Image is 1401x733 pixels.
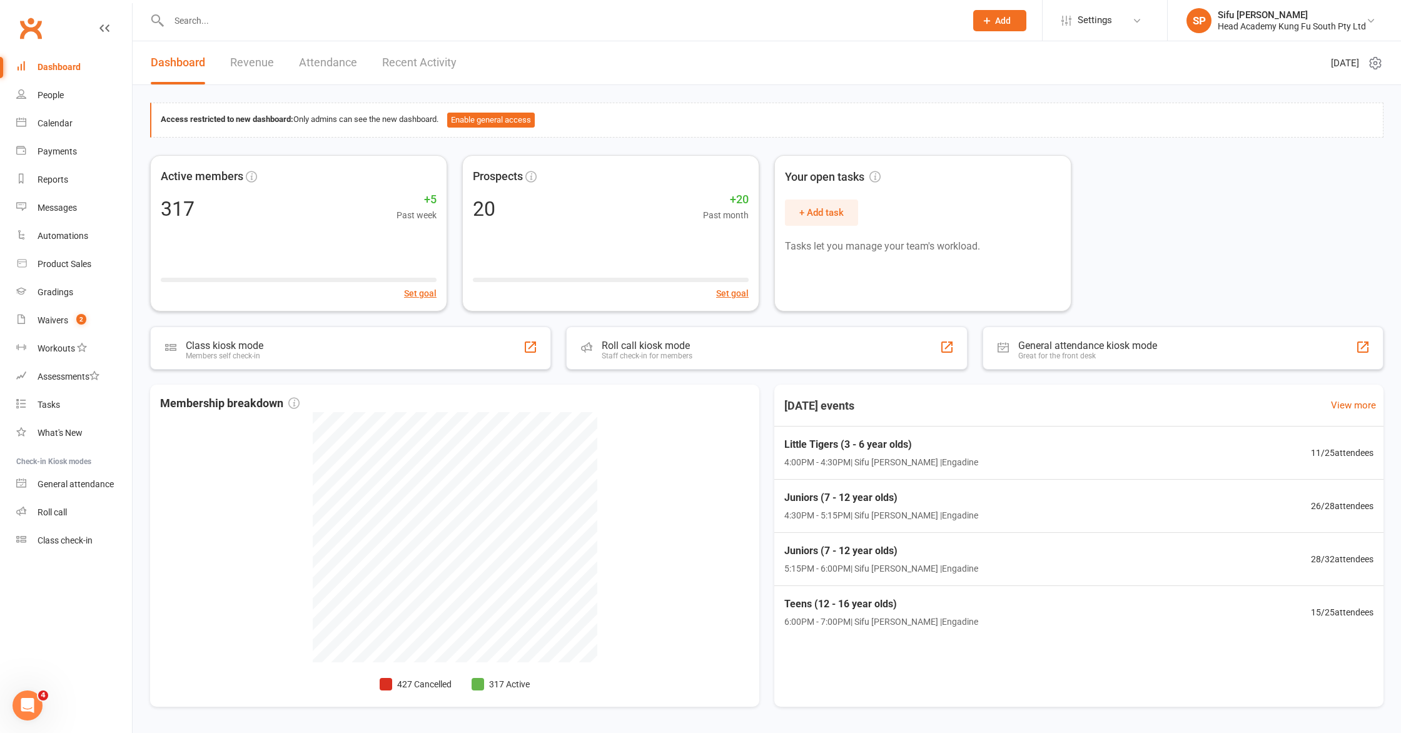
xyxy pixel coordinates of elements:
[16,278,132,306] a: Gradings
[165,12,957,29] input: Search...
[1331,398,1376,413] a: View more
[16,81,132,109] a: People
[995,16,1011,26] span: Add
[38,507,67,517] div: Roll call
[38,343,75,353] div: Workouts
[703,191,749,209] span: +20
[16,363,132,391] a: Assessments
[16,419,132,447] a: What's New
[16,391,132,419] a: Tasks
[1018,340,1157,351] div: General attendance kiosk mode
[602,340,692,351] div: Roll call kiosk mode
[16,166,132,194] a: Reports
[602,351,692,360] div: Staff check-in for members
[151,41,205,84] a: Dashboard
[38,203,77,213] div: Messages
[380,677,452,691] li: 427 Cancelled
[1218,9,1366,21] div: Sifu [PERSON_NAME]
[784,437,978,453] span: Little Tigers (3 - 6 year olds)
[38,231,88,241] div: Automations
[784,543,978,559] span: Juniors (7 - 12 year olds)
[784,615,978,629] span: 6:00PM - 7:00PM | Sifu [PERSON_NAME] | Engadine
[1311,552,1373,566] span: 28 / 32 attendees
[13,690,43,720] iframe: Intercom live chat
[784,490,978,506] span: Juniors (7 - 12 year olds)
[973,10,1026,31] button: Add
[472,677,530,691] li: 317 Active
[38,90,64,100] div: People
[447,113,535,128] button: Enable general access
[16,306,132,335] a: Waivers 2
[404,286,437,300] button: Set goal
[38,372,99,382] div: Assessments
[15,13,46,44] a: Clubworx
[161,113,1373,128] div: Only admins can see the new dashboard.
[38,690,48,700] span: 4
[1218,21,1366,32] div: Head Academy Kung Fu South Pty Ltd
[1331,56,1359,71] span: [DATE]
[784,596,978,612] span: Teens (12 - 16 year olds)
[186,340,263,351] div: Class kiosk mode
[774,395,864,417] h3: [DATE] events
[38,400,60,410] div: Tasks
[703,208,749,222] span: Past month
[785,238,1061,255] p: Tasks let you manage your team's workload.
[76,314,86,325] span: 2
[1311,446,1373,460] span: 11 / 25 attendees
[16,109,132,138] a: Calendar
[230,41,274,84] a: Revenue
[1311,605,1373,619] span: 15 / 25 attendees
[38,287,73,297] div: Gradings
[16,53,132,81] a: Dashboard
[16,222,132,250] a: Automations
[161,199,195,219] div: 317
[16,498,132,527] a: Roll call
[785,168,881,186] span: Your open tasks
[160,395,300,413] span: Membership breakdown
[186,351,263,360] div: Members self check-in
[16,470,132,498] a: General attendance kiosk mode
[38,315,68,325] div: Waivers
[16,194,132,222] a: Messages
[716,286,749,300] button: Set goal
[161,114,293,124] strong: Access restricted to new dashboard:
[38,428,83,438] div: What's New
[38,174,68,185] div: Reports
[16,335,132,363] a: Workouts
[785,199,858,225] button: + Add task
[784,508,978,522] span: 4:30PM - 5:15PM | Sifu [PERSON_NAME] | Engadine
[1311,499,1373,513] span: 26 / 28 attendees
[473,168,523,186] span: Prospects
[161,168,243,186] span: Active members
[16,527,132,555] a: Class kiosk mode
[38,535,93,545] div: Class check-in
[784,562,978,575] span: 5:15PM - 6:00PM | Sifu [PERSON_NAME] | Engadine
[397,191,437,209] span: +5
[1186,8,1211,33] div: SP
[473,199,495,219] div: 20
[397,208,437,222] span: Past week
[16,138,132,166] a: Payments
[38,118,73,128] div: Calendar
[784,455,978,469] span: 4:00PM - 4:30PM | Sifu [PERSON_NAME] | Engadine
[16,250,132,278] a: Product Sales
[1018,351,1157,360] div: Great for the front desk
[38,146,77,156] div: Payments
[1078,6,1112,34] span: Settings
[299,41,357,84] a: Attendance
[38,479,114,489] div: General attendance
[38,62,81,72] div: Dashboard
[38,259,91,269] div: Product Sales
[382,41,457,84] a: Recent Activity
